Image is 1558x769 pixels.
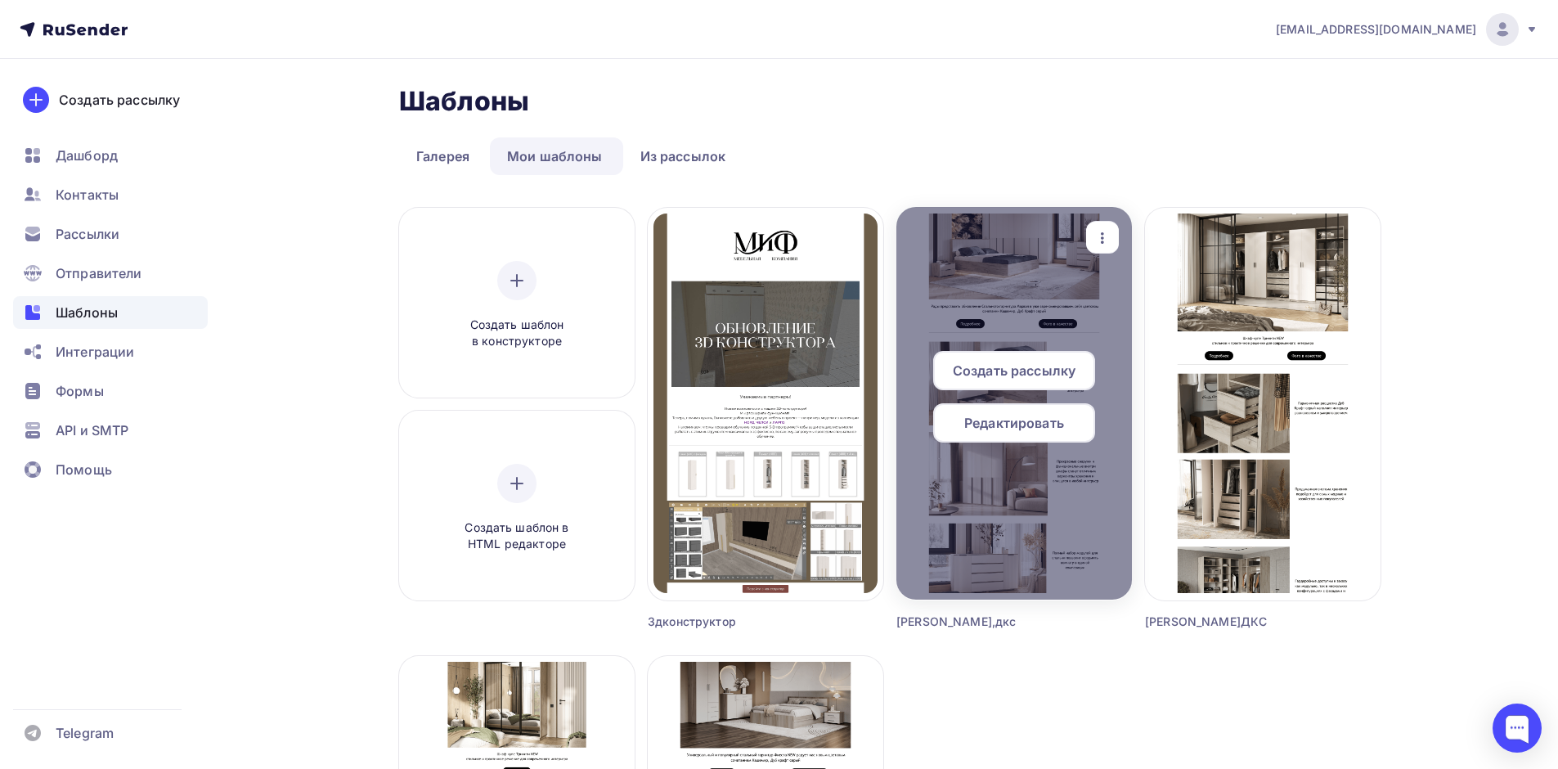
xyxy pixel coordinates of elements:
[953,361,1075,380] span: Создать рассылку
[648,614,824,630] div: 3дконструктор
[56,185,119,205] span: Контакты
[13,178,208,211] a: Контакты
[56,146,118,165] span: Дашборд
[1276,21,1476,38] span: [EMAIL_ADDRESS][DOMAIN_NAME]
[56,381,104,401] span: Формы
[13,375,208,407] a: Формы
[56,303,118,322] span: Шаблоны
[399,137,487,175] a: Галерея
[56,342,134,362] span: Интеграции
[490,137,620,175] a: Мои шаблоны
[964,413,1064,433] span: Редактировать
[623,137,743,175] a: Из рассылок
[56,723,114,743] span: Telegram
[56,420,128,440] span: API и SMTP
[56,460,112,479] span: Помощь
[439,317,595,350] span: Создать шаблон в конструкторе
[13,139,208,172] a: Дашборд
[13,257,208,290] a: Отправители
[896,614,1073,630] div: [PERSON_NAME],дкс
[439,519,595,553] span: Создать шаблон в HTML редакторе
[1145,614,1322,630] div: [PERSON_NAME]ДКС
[399,85,529,118] h2: Шаблоны
[59,90,180,110] div: Создать рассылку
[13,296,208,329] a: Шаблоны
[56,224,119,244] span: Рассылки
[56,263,142,283] span: Отправители
[1276,13,1538,46] a: [EMAIL_ADDRESS][DOMAIN_NAME]
[13,218,208,250] a: Рассылки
